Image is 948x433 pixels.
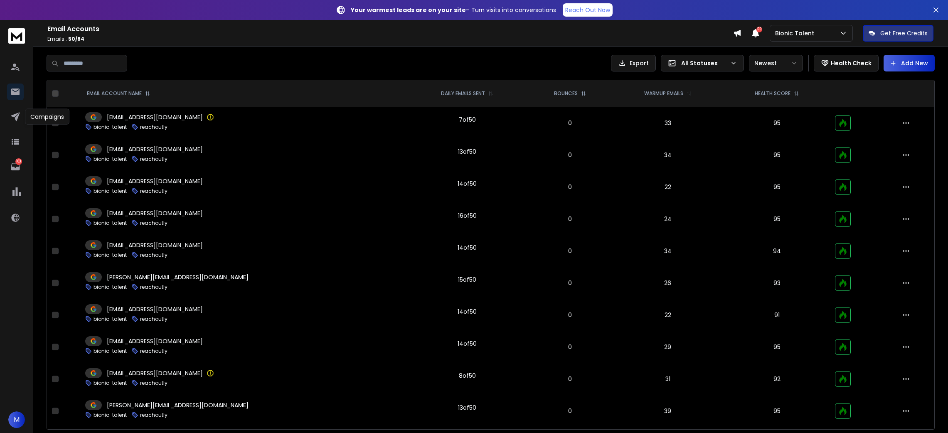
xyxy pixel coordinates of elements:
[756,27,762,32] span: 50
[533,183,606,191] p: 0
[724,299,830,331] td: 91
[458,180,477,188] div: 14 of 50
[47,36,733,42] p: Emails :
[107,241,203,249] p: [EMAIL_ADDRESS][DOMAIN_NAME]
[107,209,203,217] p: [EMAIL_ADDRESS][DOMAIN_NAME]
[612,139,724,171] td: 34
[458,148,476,156] div: 13 of 50
[533,311,606,319] p: 0
[724,267,830,299] td: 93
[441,90,485,97] p: DAILY EMAILS SENT
[94,284,127,290] p: bionic-talent
[8,411,25,428] button: M
[94,220,127,226] p: bionic-talent
[458,403,476,412] div: 13 of 50
[612,235,724,267] td: 34
[459,116,476,124] div: 7 of 50
[612,203,724,235] td: 24
[533,215,606,223] p: 0
[458,244,477,252] div: 14 of 50
[611,55,656,71] button: Export
[107,177,203,185] p: [EMAIL_ADDRESS][DOMAIN_NAME]
[612,363,724,395] td: 31
[724,235,830,267] td: 94
[831,59,872,67] p: Health Check
[724,139,830,171] td: 95
[612,299,724,331] td: 22
[775,29,817,37] p: Bionic Talent
[94,348,127,354] p: bionic-talent
[533,407,606,415] p: 0
[533,247,606,255] p: 0
[644,90,683,97] p: WARMUP EMAILS
[863,25,933,42] button: Get Free Credits
[140,252,167,258] p: reachoutly
[554,90,578,97] p: BOUNCES
[458,340,477,348] div: 14 of 50
[140,284,167,290] p: reachoutly
[68,35,84,42] span: 50 / 84
[94,156,127,162] p: bionic-talent
[47,24,733,34] h1: Email Accounts
[458,212,477,220] div: 16 of 50
[533,151,606,159] p: 0
[7,158,24,175] a: 103
[8,28,25,44] img: logo
[107,305,203,313] p: [EMAIL_ADDRESS][DOMAIN_NAME]
[755,90,790,97] p: HEALTH SCORE
[94,124,127,130] p: bionic-talent
[814,55,879,71] button: Health Check
[351,6,556,14] p: – Turn visits into conversations
[140,124,167,130] p: reachoutly
[107,369,203,377] p: [EMAIL_ADDRESS][DOMAIN_NAME]
[880,29,928,37] p: Get Free Credits
[107,337,203,345] p: [EMAIL_ADDRESS][DOMAIN_NAME]
[94,412,127,418] p: bionic-talent
[140,380,167,386] p: reachoutly
[140,316,167,322] p: reachoutly
[749,55,803,71] button: Newest
[94,316,127,322] p: bionic-talent
[94,380,127,386] p: bionic-talent
[140,188,167,194] p: reachoutly
[459,371,476,380] div: 8 of 50
[563,3,613,17] a: Reach Out Now
[724,171,830,203] td: 95
[533,375,606,383] p: 0
[107,145,203,153] p: [EMAIL_ADDRESS][DOMAIN_NAME]
[533,279,606,287] p: 0
[612,331,724,363] td: 29
[107,113,203,121] p: [EMAIL_ADDRESS][DOMAIN_NAME]
[107,401,249,409] p: [PERSON_NAME][EMAIL_ADDRESS][DOMAIN_NAME]
[15,158,22,165] p: 103
[458,308,477,316] div: 14 of 50
[458,276,476,284] div: 15 of 50
[884,55,935,71] button: Add New
[140,348,167,354] p: reachoutly
[94,252,127,258] p: bionic-talent
[724,363,830,395] td: 92
[724,203,830,235] td: 95
[107,273,249,281] p: [PERSON_NAME][EMAIL_ADDRESS][DOMAIN_NAME]
[533,343,606,351] p: 0
[565,6,610,14] p: Reach Out Now
[724,331,830,363] td: 95
[87,90,150,97] div: EMAIL ACCOUNT NAME
[612,267,724,299] td: 26
[94,188,127,194] p: bionic-talent
[612,395,724,427] td: 39
[533,119,606,127] p: 0
[25,109,69,125] div: Campaigns
[140,156,167,162] p: reachoutly
[724,107,830,139] td: 95
[681,59,727,67] p: All Statuses
[612,107,724,139] td: 33
[724,395,830,427] td: 95
[351,6,466,14] strong: Your warmest leads are on your site
[140,220,167,226] p: reachoutly
[612,171,724,203] td: 22
[140,412,167,418] p: reachoutly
